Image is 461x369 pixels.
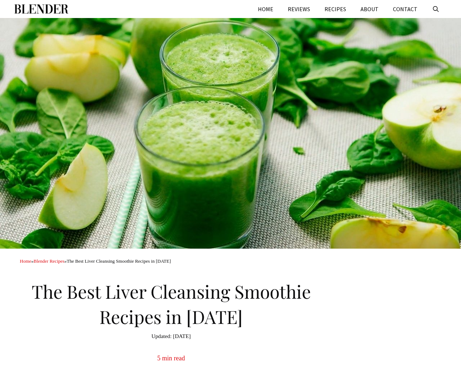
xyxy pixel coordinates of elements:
a: Blender Recipes [33,258,64,264]
span: » » [20,258,171,264]
span: 5 [157,355,161,362]
span: The Best Liver Cleansing Smoothie Recipes in [DATE] [67,258,171,264]
a: Home [20,258,31,264]
span: min read [162,355,185,362]
h1: The Best Liver Cleansing Smoothie Recipes in [DATE] [20,275,322,329]
time: [DATE] [151,332,191,341]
